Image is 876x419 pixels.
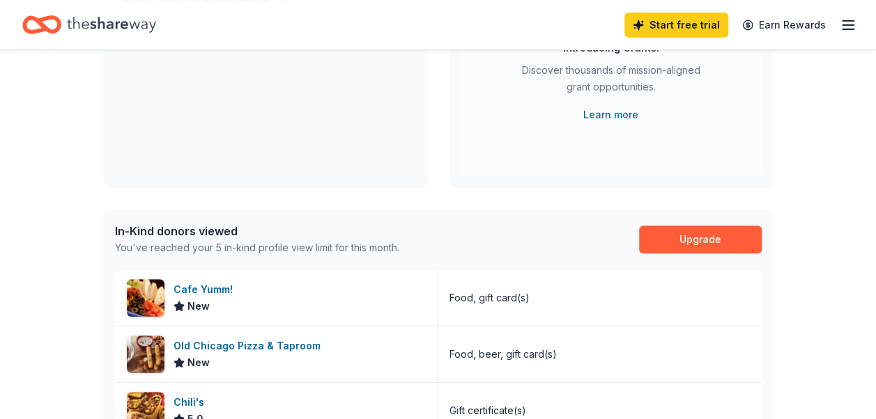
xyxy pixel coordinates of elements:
div: Discover thousands of mission-aligned grant opportunities. [516,62,706,101]
div: Food, gift card(s) [449,290,530,306]
img: Image for Old Chicago Pizza & Taproom [127,335,164,373]
img: Image for Cafe Yumm! [127,279,164,317]
span: New [187,298,210,315]
a: Learn more [583,106,638,123]
a: Start free trial [624,13,728,38]
div: You've reached your 5 in-kind profile view limit for this month. [115,239,399,256]
a: Home [22,8,156,41]
div: Gift certificate(s) [449,402,526,419]
div: Old Chicago Pizza & Taproom [174,338,326,354]
div: In-Kind donors viewed [115,223,399,239]
div: Chili's [174,394,210,411]
span: New [187,354,210,371]
div: Food, beer, gift card(s) [449,346,557,363]
a: Earn Rewards [734,13,834,38]
div: Cafe Yumm! [174,281,238,298]
a: Upgrade [639,226,762,253]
